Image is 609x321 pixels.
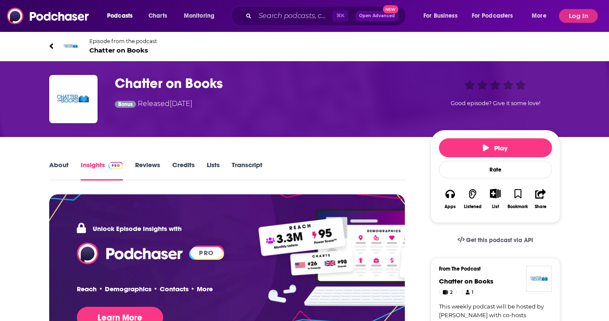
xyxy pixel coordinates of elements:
div: Share [535,204,546,209]
img: Chatter on Books [49,75,98,123]
div: Released [DATE] [115,99,193,110]
div: Apps [445,204,456,209]
span: Good episode? Give it some love! [451,100,540,106]
a: Credits [172,161,195,181]
button: open menu [101,9,144,23]
span: 1 [472,288,473,297]
h3: Chatter on Books [115,75,417,92]
div: Show More ButtonList [484,183,506,215]
a: Podchaser - Follow, Share and Rate Podcasts [77,249,184,257]
button: Bookmark [507,183,529,215]
span: PRO [190,247,223,259]
img: Chatter on Books [526,266,552,292]
span: Charts [148,10,167,22]
img: Podchaser - Follow, Share and Rate Podcasts [77,243,184,264]
div: List [492,204,499,209]
button: open menu [178,9,226,23]
p: Unlock Episode Insights with [77,222,182,235]
button: Share [529,183,552,215]
span: More [532,10,546,22]
span: For Business [423,10,458,22]
div: Search podcasts, credits, & more... [240,6,414,26]
img: Chatter on Books [60,36,81,56]
a: Reviews [135,161,160,181]
a: About [49,161,69,181]
a: Get this podcast via API [451,230,540,251]
span: Podcasts [107,10,133,22]
button: open menu [466,9,526,23]
button: Play [439,138,552,157]
a: 1 [462,289,477,296]
button: open menu [417,9,468,23]
a: Transcript [232,161,262,181]
button: Show More Button [486,189,504,198]
button: open menu [526,9,557,23]
span: Open Advanced [359,14,395,18]
img: Pro Features [252,208,491,307]
span: 2 [450,288,453,297]
span: Play [483,144,508,152]
div: Listened [464,204,482,209]
span: Get this podcast via API [466,237,533,244]
span: Episode from the podcast [89,38,157,44]
div: Bookmark [508,204,528,209]
a: Charts [143,9,172,23]
a: Chatter on Books [439,277,493,285]
a: InsightsPodchaser Pro [81,161,123,181]
input: Search podcasts, credits, & more... [255,9,332,23]
button: Log In [559,9,598,23]
button: Apps [439,183,461,215]
p: Reach • Demographics • Contacts • More [77,285,213,293]
span: For Podcasters [472,10,513,22]
span: ⌘ K [332,10,348,22]
a: Chatter on BooksEpisode from the podcastChatter on Books [49,36,560,56]
a: Lists [207,161,220,181]
img: Podchaser - Follow, Share and Rate Podcasts [7,8,90,24]
span: New [383,5,398,13]
img: Podchaser Pro [108,162,123,169]
button: Listened [461,183,484,215]
h3: From The Podcast [439,266,545,272]
a: 2 [439,289,457,296]
a: Podchaser Logo PRO [77,243,223,264]
button: Open AdvancedNew [355,11,399,21]
span: Monitoring [184,10,215,22]
span: Chatter on Books [89,46,157,54]
span: Bonus [118,102,133,107]
div: Rate [439,161,552,178]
